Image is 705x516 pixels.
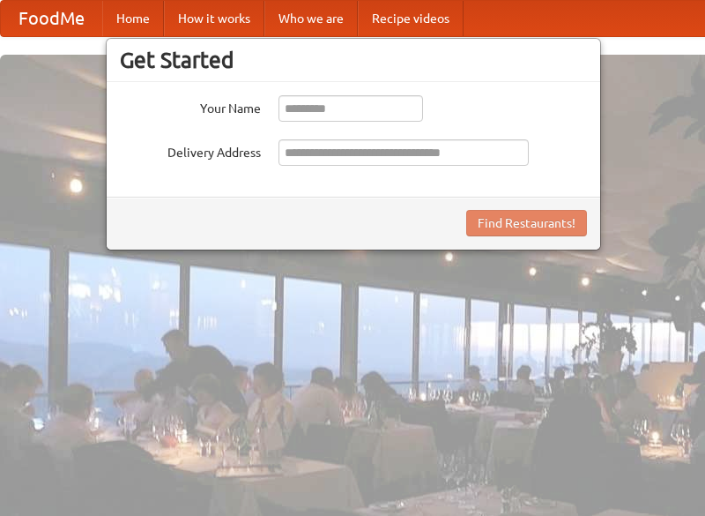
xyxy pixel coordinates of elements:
a: Recipe videos [358,1,464,36]
button: Find Restaurants! [466,210,587,236]
a: Who we are [264,1,358,36]
a: Home [102,1,164,36]
label: Delivery Address [120,139,261,161]
a: How it works [164,1,264,36]
a: FoodMe [1,1,102,36]
label: Your Name [120,95,261,117]
h3: Get Started [120,47,587,73]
